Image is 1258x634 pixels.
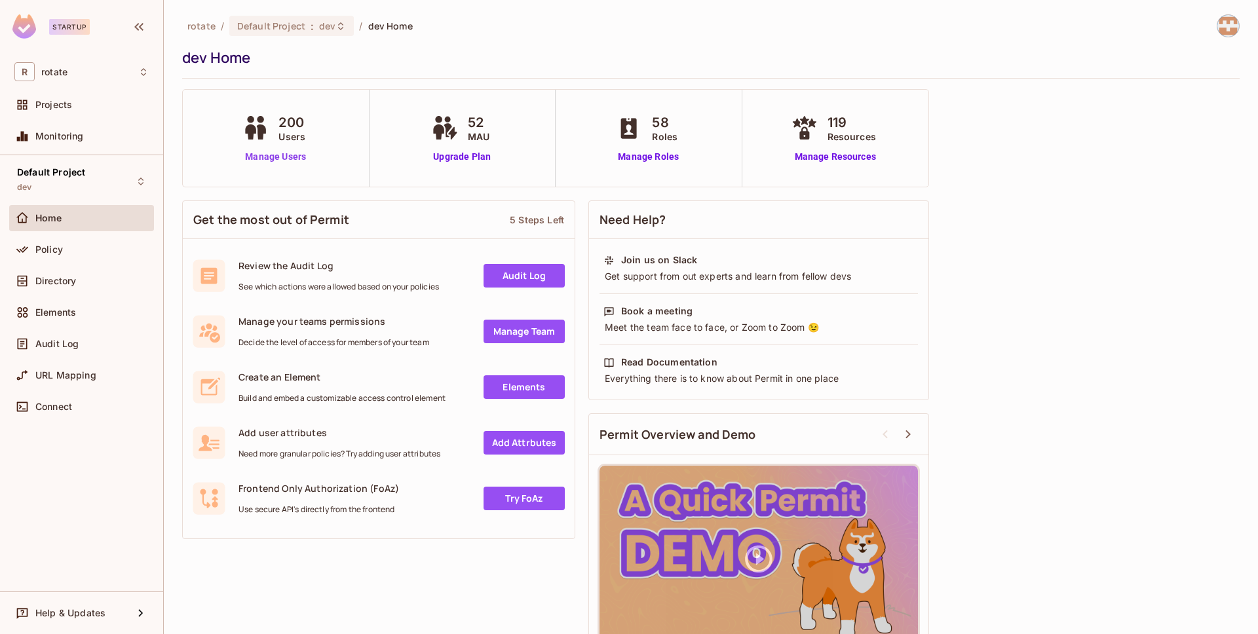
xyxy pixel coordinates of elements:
[359,20,362,32] li: /
[603,270,914,283] div: Get support from out experts and learn from fellow devs
[238,449,440,459] span: Need more granular policies? Try adding user attributes
[182,48,1233,67] div: dev Home
[221,20,224,32] li: /
[484,487,565,510] a: Try FoAz
[238,259,439,272] span: Review the Audit Log
[278,130,305,143] span: Users
[35,244,63,255] span: Policy
[238,504,399,515] span: Use secure API's directly from the frontend
[603,321,914,334] div: Meet the team face to face, or Zoom to Zoom 😉
[193,212,349,228] span: Get the most out of Permit
[238,393,446,403] span: Build and embed a customizable access control element
[484,431,565,455] a: Add Attrbutes
[238,315,429,327] span: Manage your teams permissions
[35,276,76,286] span: Directory
[278,113,305,132] span: 200
[484,264,565,288] a: Audit Log
[621,305,693,318] div: Book a meeting
[35,307,76,318] span: Elements
[35,131,84,141] span: Monitoring
[621,356,717,369] div: Read Documentation
[788,150,883,164] a: Manage Resources
[828,130,876,143] span: Resources
[429,150,496,164] a: Upgrade Plan
[319,20,335,32] span: dev
[17,167,85,177] span: Default Project
[652,113,677,132] span: 58
[310,21,314,31] span: :
[652,130,677,143] span: Roles
[484,375,565,399] a: Elements
[41,67,67,77] span: Workspace: rotate
[368,20,413,32] span: dev Home
[1217,15,1239,37] img: harith@letsrotate.com
[239,150,312,164] a: Manage Users
[468,113,489,132] span: 52
[35,339,79,349] span: Audit Log
[237,20,305,32] span: Default Project
[238,337,429,348] span: Decide the level of access for members of your team
[35,100,72,110] span: Projects
[35,401,72,412] span: Connect
[603,372,914,385] div: Everything there is to know about Permit in one place
[510,214,564,226] div: 5 Steps Left
[238,482,399,494] span: Frontend Only Authorization (FoAz)
[600,426,756,443] span: Permit Overview and Demo
[35,608,105,618] span: Help & Updates
[14,62,35,81] span: R
[49,19,90,35] div: Startup
[484,320,565,343] a: Manage Team
[238,371,446,383] span: Create an Element
[621,253,697,267] div: Join us on Slack
[35,213,62,223] span: Home
[17,182,31,193] span: dev
[828,113,876,132] span: 119
[600,212,666,228] span: Need Help?
[613,150,684,164] a: Manage Roles
[187,20,216,32] span: the active workspace
[35,370,96,381] span: URL Mapping
[238,426,440,439] span: Add user attributes
[12,14,36,39] img: SReyMgAAAABJRU5ErkJggg==
[468,130,489,143] span: MAU
[238,282,439,292] span: See which actions were allowed based on your policies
